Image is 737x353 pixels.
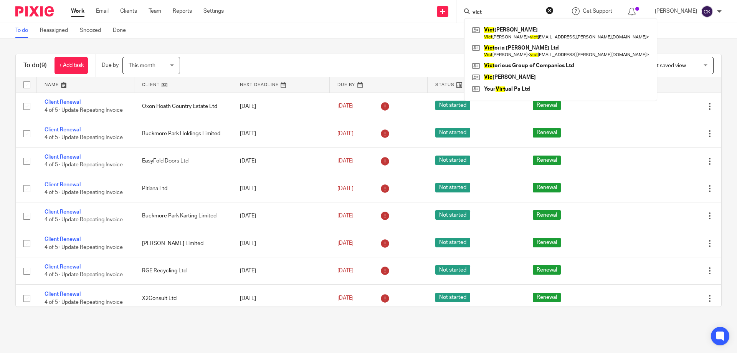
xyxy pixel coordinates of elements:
a: Email [96,7,109,15]
a: Work [71,7,84,15]
span: [DATE] [337,213,354,219]
span: Not started [435,183,470,192]
span: [DATE] [337,104,354,109]
a: Client Renewal [45,127,81,133]
a: Team [149,7,161,15]
td: Buckmore Park Karting Limited [134,202,232,230]
span: [DATE] [337,241,354,246]
span: [DATE] [337,131,354,136]
span: [DATE] [337,295,354,301]
td: [DATE] [232,147,330,175]
a: Done [113,23,132,38]
td: EasyFold Doors Ltd [134,147,232,175]
span: Renewal [533,238,561,247]
span: This month [129,63,155,68]
span: Renewal [533,210,561,220]
h1: To do [23,61,47,70]
td: [DATE] [232,202,330,230]
a: Reports [173,7,192,15]
span: 4 of 5 · Update Repeating Invoice [45,217,123,223]
span: Not started [435,210,470,220]
input: Search [472,9,541,16]
td: [DATE] [232,93,330,120]
td: [DATE] [232,285,330,312]
span: 4 of 5 · Update Repeating Invoice [45,245,123,250]
a: Client Renewal [45,292,81,297]
td: [DATE] [232,257,330,285]
span: Renewal [533,293,561,302]
td: RGE Recycling Ltd [134,257,232,285]
span: Not started [435,128,470,138]
td: [DATE] [232,120,330,147]
p: Due by [102,61,119,69]
a: Reassigned [40,23,74,38]
td: X2Consult Ltd [134,285,232,312]
span: Get Support [583,8,612,14]
span: 4 of 5 · Update Repeating Invoice [45,135,123,140]
span: 4 of 5 · Update Repeating Invoice [45,108,123,113]
td: Oxon Hoath Country Estate Ltd [134,93,232,120]
span: [DATE] [337,268,354,273]
span: Renewal [533,183,561,192]
span: Not started [435,293,470,302]
a: Snoozed [80,23,107,38]
span: Not started [435,101,470,110]
td: Pitiana Ltd [134,175,232,202]
img: svg%3E [701,5,713,18]
span: [DATE] [337,186,354,191]
td: [DATE] [232,175,330,202]
p: [PERSON_NAME] [655,7,697,15]
a: Client Renewal [45,209,81,215]
span: Renewal [533,156,561,165]
span: Not started [435,265,470,275]
a: Client Renewal [45,237,81,242]
td: [DATE] [232,230,330,257]
span: 4 of 5 · Update Repeating Invoice [45,190,123,195]
td: Buckmore Park Holdings Limited [134,120,232,147]
span: Select saved view [643,63,686,68]
a: + Add task [55,57,88,74]
a: Client Renewal [45,264,81,270]
a: To do [15,23,34,38]
span: Not started [435,238,470,247]
a: Client Renewal [45,99,81,105]
a: Clients [120,7,137,15]
span: [DATE] [337,158,354,164]
a: Client Renewal [45,182,81,187]
span: 4 of 5 · Update Repeating Invoice [45,300,123,305]
a: Settings [203,7,224,15]
span: Not started [435,156,470,165]
img: Pixie [15,6,54,17]
span: (9) [40,62,47,68]
span: Renewal [533,128,561,138]
td: [PERSON_NAME] Limited [134,230,232,257]
span: 4 of 5 · Update Repeating Invoice [45,162,123,168]
button: Clear [546,7,554,14]
span: 4 of 5 · Update Repeating Invoice [45,272,123,277]
a: Client Renewal [45,154,81,160]
span: Renewal [533,265,561,275]
span: Renewal [533,101,561,110]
